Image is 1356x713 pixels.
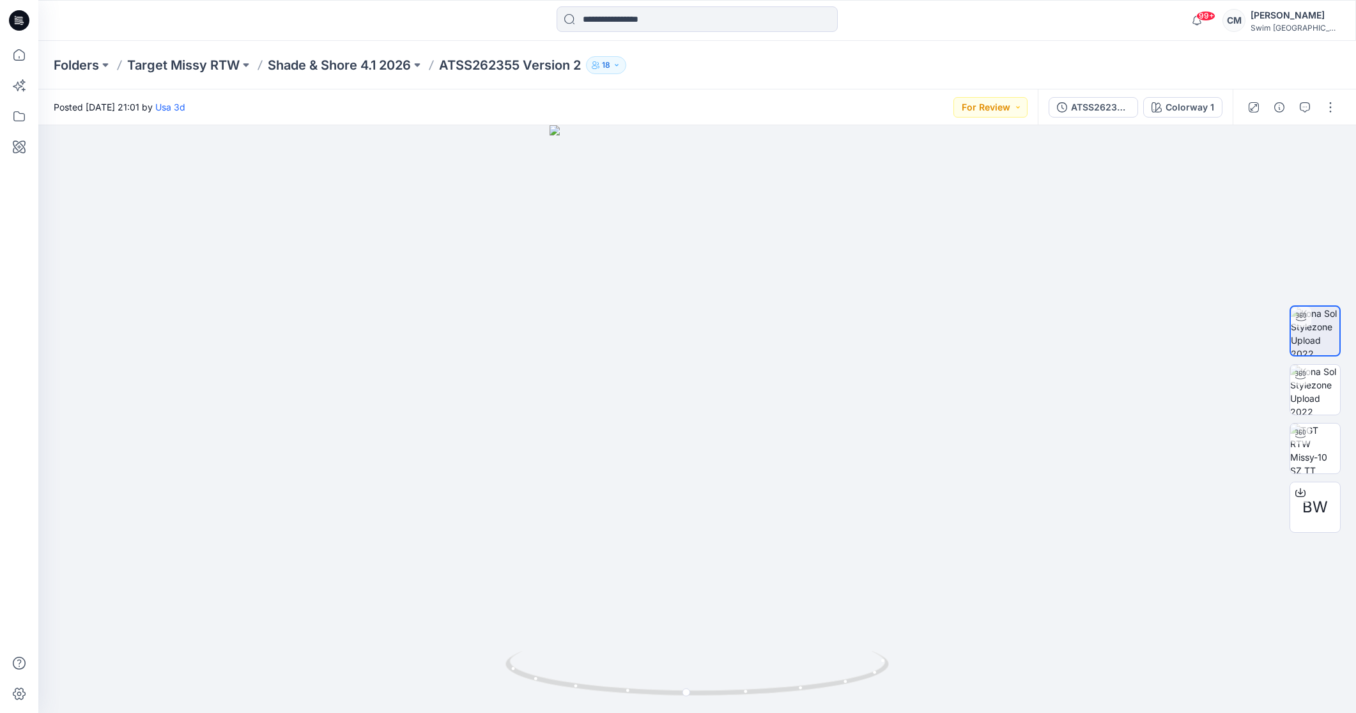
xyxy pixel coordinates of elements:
[1049,97,1138,118] button: ATSS262355 Version 2
[586,56,626,74] button: 18
[602,58,610,72] p: 18
[1251,23,1340,33] div: Swim [GEOGRAPHIC_DATA]
[1071,100,1130,114] div: ATSS262355 Version 2
[1222,9,1245,32] div: CM
[268,56,411,74] a: Shade & Shore 4.1 2026
[155,102,185,112] a: Usa 3d
[1291,307,1339,355] img: Kona Sol Stylezone Upload 2022
[1269,97,1290,118] button: Details
[1290,365,1340,415] img: Kona Sol Stylezone Upload 2022
[54,100,185,114] span: Posted [DATE] 21:01 by
[1196,11,1215,21] span: 99+
[1302,496,1328,519] span: BW
[54,56,99,74] a: Folders
[1143,97,1222,118] button: Colorway 1
[127,56,240,74] a: Target Missy RTW
[1166,100,1214,114] div: Colorway 1
[439,56,581,74] p: ATSS262355 Version 2
[1290,424,1340,473] img: TGT RTW Missy-10 SZ TT
[1251,8,1340,23] div: [PERSON_NAME]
